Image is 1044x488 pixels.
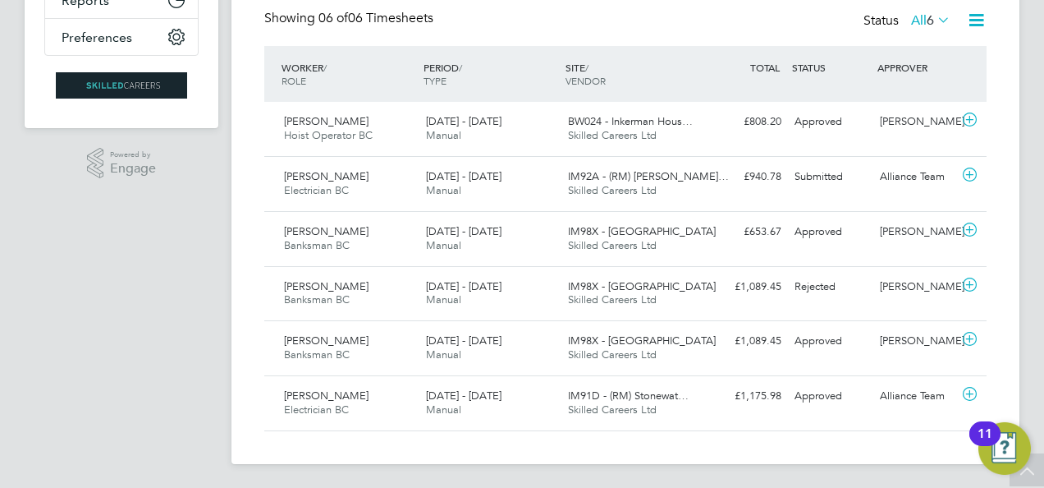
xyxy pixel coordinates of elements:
[284,114,369,128] span: [PERSON_NAME]
[318,10,433,26] span: 06 Timesheets
[568,224,716,238] span: IM98X - [GEOGRAPHIC_DATA]
[426,114,501,128] span: [DATE] - [DATE]
[568,183,657,197] span: Skilled Careers Ltd
[282,74,306,87] span: ROLE
[277,53,419,95] div: WORKER
[110,162,156,176] span: Engage
[703,328,788,355] div: £1,089.45
[426,348,461,361] span: Manual
[788,219,873,246] div: Approved
[873,163,959,191] div: Alliance Team
[788,53,873,82] div: STATUS
[873,219,959,246] div: [PERSON_NAME]
[568,128,657,142] span: Skilled Careers Ltd
[110,148,156,162] span: Powered by
[585,61,588,74] span: /
[703,383,788,410] div: £1,175.98
[284,389,369,403] span: [PERSON_NAME]
[426,169,501,183] span: [DATE] - [DATE]
[44,72,199,99] a: Go to home page
[873,53,959,82] div: APPROVER
[561,53,703,95] div: SITE
[56,72,187,99] img: skilledcareers-logo-retina.png
[788,163,873,191] div: Submitted
[62,30,132,45] span: Preferences
[788,328,873,355] div: Approved
[426,224,501,238] span: [DATE] - [DATE]
[284,128,373,142] span: Hoist Operator BC
[978,434,992,455] div: 11
[284,279,369,293] span: [PERSON_NAME]
[978,422,1031,475] button: Open Resource Center, 11 new notifications
[426,292,461,306] span: Manual
[565,74,606,87] span: VENDOR
[873,108,959,136] div: [PERSON_NAME]
[284,224,369,238] span: [PERSON_NAME]
[568,238,657,252] span: Skilled Careers Ltd
[426,389,501,403] span: [DATE] - [DATE]
[873,274,959,301] div: [PERSON_NAME]
[284,169,369,183] span: [PERSON_NAME]
[568,279,716,293] span: IM98X - [GEOGRAPHIC_DATA]
[87,148,157,179] a: Powered byEngage
[863,10,954,33] div: Status
[426,279,501,293] span: [DATE] - [DATE]
[45,19,198,55] button: Preferences
[424,74,446,87] span: TYPE
[873,383,959,410] div: Alliance Team
[426,238,461,252] span: Manual
[568,403,657,417] span: Skilled Careers Ltd
[426,334,501,348] span: [DATE] - [DATE]
[284,183,349,197] span: Electrician BC
[568,114,693,128] span: BW024 - Inkerman Hous…
[318,10,348,26] span: 06 of
[788,383,873,410] div: Approved
[419,53,561,95] div: PERIOD
[750,61,780,74] span: TOTAL
[264,10,437,27] div: Showing
[284,348,350,361] span: Banksman BC
[568,292,657,306] span: Skilled Careers Ltd
[703,108,788,136] div: £808.20
[703,219,788,246] div: £653.67
[284,403,349,417] span: Electrician BC
[911,12,950,29] label: All
[284,238,350,252] span: Banksman BC
[568,334,716,348] span: IM98X - [GEOGRAPHIC_DATA]
[284,292,350,306] span: Banksman BC
[873,328,959,355] div: [PERSON_NAME]
[284,334,369,348] span: [PERSON_NAME]
[426,403,461,417] span: Manual
[426,128,461,142] span: Manual
[426,183,461,197] span: Manual
[323,61,327,74] span: /
[703,274,788,301] div: £1,089.45
[788,108,873,136] div: Approved
[568,348,657,361] span: Skilled Careers Ltd
[703,163,788,191] div: £940.78
[788,274,873,301] div: Rejected
[459,61,462,74] span: /
[568,169,729,183] span: IM92A - (RM) [PERSON_NAME]…
[568,389,689,403] span: IM91D - (RM) Stonewat…
[927,12,934,29] span: 6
